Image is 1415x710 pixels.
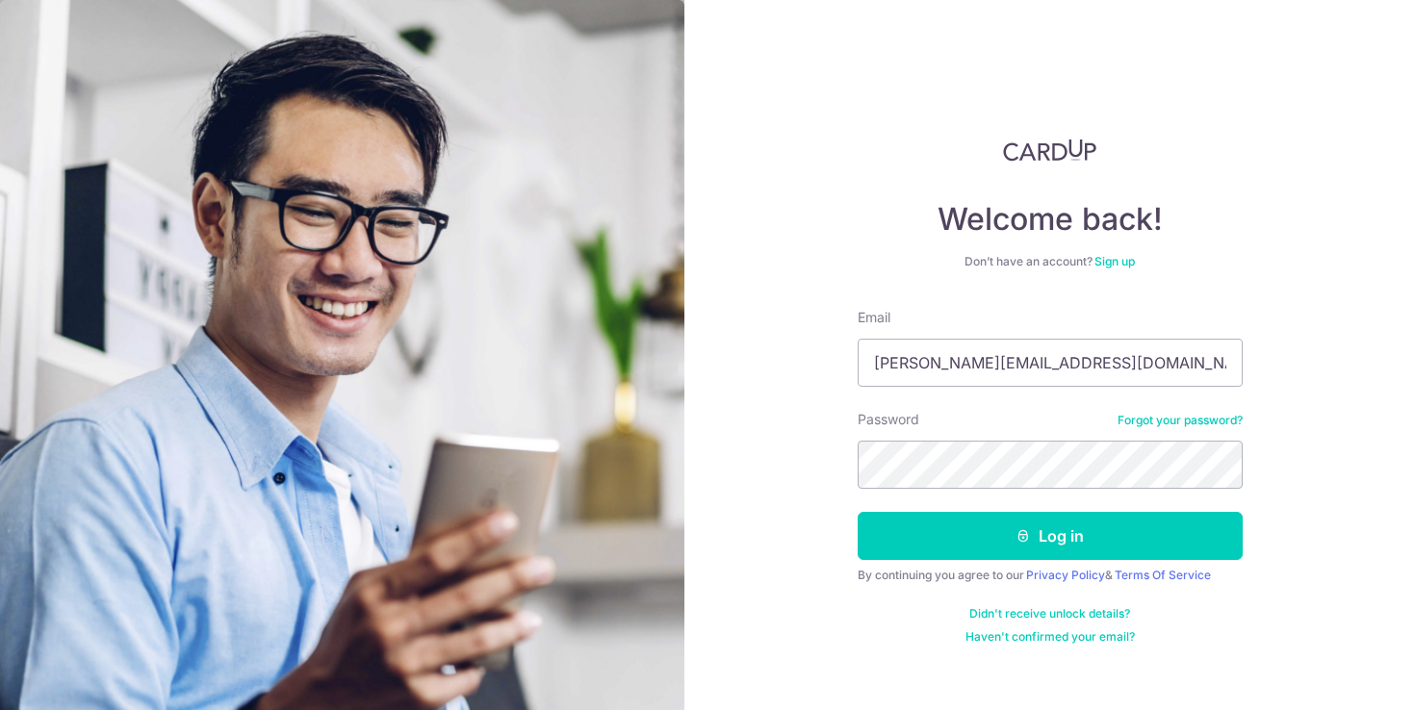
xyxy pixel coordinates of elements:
[858,512,1243,560] button: Log in
[965,629,1135,645] a: Haven't confirmed your email?
[858,339,1243,387] input: Enter your Email
[1026,568,1105,582] a: Privacy Policy
[1115,568,1211,582] a: Terms Of Service
[858,200,1243,239] h4: Welcome back!
[1094,254,1135,268] a: Sign up
[1003,139,1097,162] img: CardUp Logo
[969,606,1130,621] a: Didn't receive unlock details?
[858,308,890,327] label: Email
[858,410,919,429] label: Password
[858,568,1243,583] div: By continuing you agree to our &
[858,254,1243,269] div: Don’t have an account?
[1118,413,1243,428] a: Forgot your password?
